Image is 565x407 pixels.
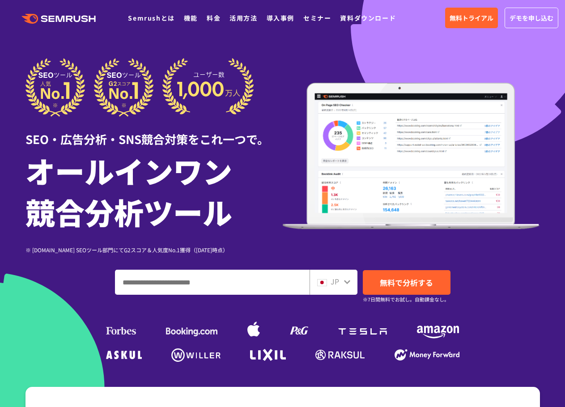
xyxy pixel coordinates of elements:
a: 活用方法 [229,13,257,22]
a: セミナー [303,13,331,22]
a: 導入事例 [267,13,294,22]
a: Semrushとは [128,13,174,22]
a: デモを申し込む [505,8,558,28]
span: 無料で分析する [380,277,433,288]
a: 料金 [207,13,221,22]
h1: オールインワン 競合分析ツール [25,150,283,232]
span: 無料トライアル [450,13,493,23]
span: JP [331,276,339,287]
span: デモを申し込む [510,13,553,23]
a: 資料ダウンロード [340,13,396,22]
div: ※ [DOMAIN_NAME] SEOツール部門にてG2スコア＆人気度No.1獲得（[DATE]時点） [25,246,283,254]
div: SEO・広告分析・SNS競合対策をこれ一つで。 [25,117,283,148]
a: 機能 [184,13,198,22]
input: ドメイン、キーワードまたはURLを入力してください [115,270,309,294]
a: 無料で分析する [363,270,450,295]
a: 無料トライアル [445,8,498,28]
small: ※7日間無料でお試し。自動課金なし。 [363,295,449,304]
